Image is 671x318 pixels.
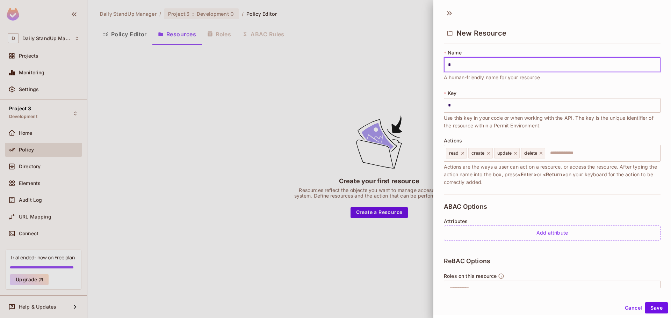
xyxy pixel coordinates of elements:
[497,150,512,156] span: update
[645,302,668,313] button: Save
[444,138,462,143] span: Actions
[449,150,459,156] span: read
[524,150,537,156] span: delete
[444,258,490,265] span: ReBAC Options
[471,150,485,156] span: create
[444,114,661,130] span: Use this key in your code or when working with the API. The key is the unique identifier of the r...
[448,90,456,96] span: Key
[444,273,497,279] span: Roles on this resource
[494,148,520,158] div: update
[444,219,468,224] span: Attributes
[622,302,645,313] button: Cancel
[456,29,506,37] span: New Resource
[444,225,661,241] div: Add attribute
[444,74,540,81] span: A human-friendly name for your resource
[448,50,462,56] span: Name
[446,148,467,158] div: read
[521,148,545,158] div: delete
[518,171,537,177] span: <Enter>
[444,163,661,186] span: Actions are the ways a user can act on a resource, or access the resource. After typing the actio...
[543,171,565,177] span: <Return>
[468,148,493,158] div: create
[444,203,487,210] span: ABAC Options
